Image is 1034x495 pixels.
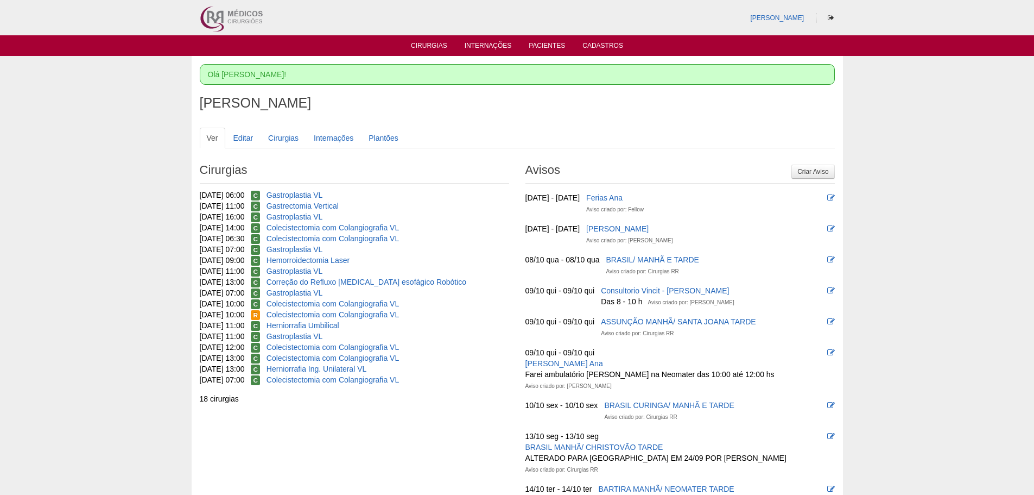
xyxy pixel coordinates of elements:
[307,128,360,148] a: Internações
[750,14,804,22] a: [PERSON_NAME]
[827,485,835,493] i: Editar
[267,343,399,352] a: Colecistectomia com Colangiografia VL
[827,349,835,356] i: Editar
[251,365,260,374] span: Confirmada
[601,328,674,339] div: Aviso criado por: Cirurgias RR
[267,354,399,362] a: Colecistectomia com Colangiografia VL
[411,42,447,53] a: Cirurgias
[648,297,734,308] div: Aviso criado por: [PERSON_NAME]
[267,299,399,308] a: Colecistectomia com Colangiografia VL
[251,310,260,320] span: Reservada
[267,278,466,286] a: Correção do Refluxo [MEDICAL_DATA] esofágico Robótico
[525,484,592,494] div: 14/10 ter - 14/10 ter
[525,400,598,411] div: 10/10 sex - 10/10 sex
[267,267,323,275] a: Gastroplastia VL
[465,42,512,53] a: Internações
[251,321,260,331] span: Confirmada
[827,287,835,295] i: Editar
[827,318,835,325] i: Editar
[267,223,399,232] a: Colecistectomia com Colangiografia VL
[200,191,245,199] span: [DATE] 06:00
[525,431,599,442] div: 13/10 seg - 13/10 seg
[525,443,663,452] a: BRASIL MANHÃ/ CHRISTOVÃO TARDE
[200,128,225,148] a: Ver
[226,128,261,148] a: Editar
[251,267,260,277] span: Confirmada
[200,332,245,341] span: [DATE] 11:00
[267,310,399,319] a: Colecistectomia com Colangiografia VL
[267,289,323,297] a: Gastroplastia VL
[267,202,339,210] a: Gastrectomia Vertical
[251,212,260,222] span: Confirmada
[200,256,245,265] span: [DATE] 09:00
[251,223,260,233] span: Confirmada
[200,212,245,221] span: [DATE] 16:00
[586,224,649,233] a: [PERSON_NAME]
[604,412,677,423] div: Aviso criado por: Cirurgias RR
[525,192,580,203] div: [DATE] - [DATE]
[267,321,339,330] a: Herniorrafia Umbilical
[606,266,679,277] div: Aviso criado por: Cirurgias RR
[200,299,245,308] span: [DATE] 10:00
[525,254,600,265] div: 08/10 qua - 08/10 qua
[267,365,366,373] a: Herniorrafia Ing. Unilateral VL
[200,202,245,210] span: [DATE] 11:00
[827,402,835,409] i: Editar
[200,289,245,297] span: [DATE] 07:00
[525,285,595,296] div: 09/10 qui - 09/10 qui
[267,212,323,221] a: Gastroplastia VL
[525,347,595,358] div: 09/10 qui - 09/10 qui
[200,223,245,232] span: [DATE] 14:00
[827,256,835,264] i: Editar
[525,316,595,327] div: 09/10 qui - 09/10 qui
[525,223,580,234] div: [DATE] - [DATE]
[200,267,245,275] span: [DATE] 11:00
[200,375,245,384] span: [DATE] 07:00
[267,375,399,384] a: Colecistectomia com Colangiografia VL
[251,375,260,385] span: Confirmada
[251,202,260,211] span: Confirmada
[251,332,260,342] span: Confirmada
[200,245,245,254] span: [DATE] 07:00
[200,321,245,330] span: [DATE] 11:00
[251,299,260,309] span: Confirmada
[251,343,260,353] span: Confirmada
[267,256,350,265] a: Hemorroidectomia Laser
[525,381,612,392] div: Aviso criado por: [PERSON_NAME]
[525,453,786,463] div: ALTERADO PARA [GEOGRAPHIC_DATA] EM 24/09 POR [PERSON_NAME]
[827,225,835,233] i: Editar
[586,204,644,215] div: Aviso criado por: Fellow
[601,296,642,307] div: Das 8 - 10 h
[525,465,598,475] div: Aviso criado por: Cirurgias RR
[251,191,260,200] span: Confirmada
[601,286,729,295] a: Consultorio Vincit - [PERSON_NAME]
[200,343,245,352] span: [DATE] 12:00
[529,42,565,53] a: Pacientes
[525,159,835,184] h2: Avisos
[251,278,260,287] span: Confirmada
[251,354,260,364] span: Confirmada
[200,96,835,110] h1: [PERSON_NAME]
[267,191,323,199] a: Gastroplastia VL
[606,255,699,264] a: BRASIL/ MANHÃ E TARDE
[251,289,260,298] span: Confirmada
[827,194,835,202] i: Editar
[267,234,399,243] a: Colecistectomia com Colangiografia VL
[251,256,260,266] span: Confirmada
[200,234,245,243] span: [DATE] 06:30
[261,128,306,148] a: Cirurgias
[267,332,323,341] a: Gastroplastia VL
[251,234,260,244] span: Confirmada
[586,193,623,202] a: Ferias Ana
[828,15,834,21] i: Sair
[200,278,245,286] span: [DATE] 13:00
[200,393,509,404] div: 18 cirurgias
[200,365,245,373] span: [DATE] 13:00
[200,310,245,319] span: [DATE] 10:00
[200,159,509,184] h2: Cirurgias
[601,317,756,326] a: ASSUNÇÃO MANHÃ/ SANTA JOANA TARDE
[251,245,260,255] span: Confirmada
[582,42,623,53] a: Cadastros
[200,64,835,85] div: Olá [PERSON_NAME]!
[827,433,835,440] i: Editar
